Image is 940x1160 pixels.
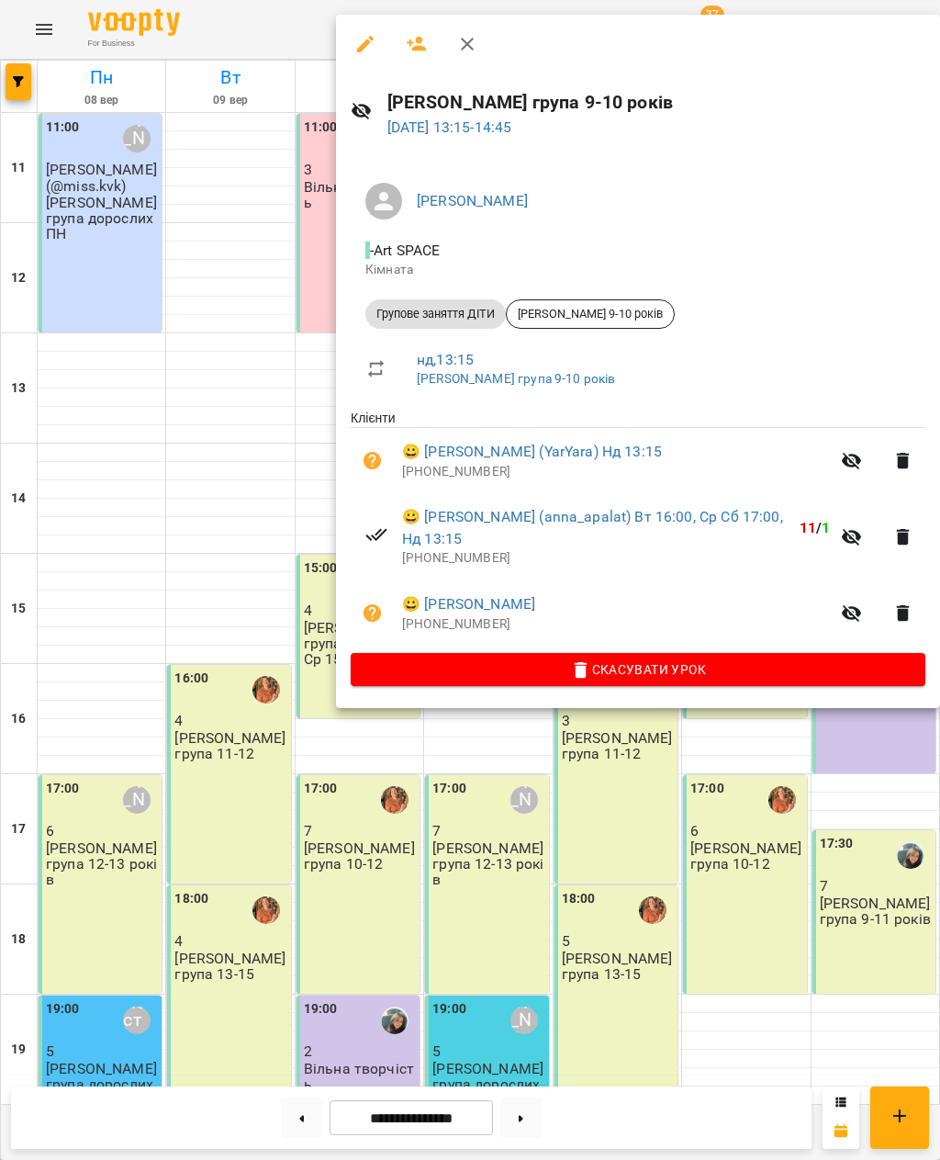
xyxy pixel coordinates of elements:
[506,299,675,329] div: [PERSON_NAME] 9-10 років
[417,371,615,386] a: [PERSON_NAME] група 9-10 років
[402,463,830,481] p: [PHONE_NUMBER]
[365,524,387,546] svg: Візит сплачено
[351,591,395,636] button: Візит ще не сплачено. Додати оплату?
[365,242,444,259] span: - Art SPACE
[402,441,662,463] a: 😀 [PERSON_NAME] (YarYara) Нд 13:15
[365,261,911,279] p: Кімната
[351,653,925,686] button: Скасувати Урок
[800,519,831,536] b: /
[417,192,528,209] a: [PERSON_NAME]
[402,549,830,568] p: [PHONE_NUMBER]
[800,519,816,536] span: 11
[387,88,925,117] h6: [PERSON_NAME] група 9-10 років
[351,439,395,483] button: Візит ще не сплачено. Додати оплату?
[402,615,830,634] p: [PHONE_NUMBER]
[507,306,674,322] span: [PERSON_NAME] 9-10 років
[351,409,925,653] ul: Клієнти
[822,519,830,536] span: 1
[387,118,512,136] a: [DATE] 13:15-14:45
[417,351,474,368] a: нд , 13:15
[365,659,911,681] span: Скасувати Урок
[365,306,506,322] span: Групове заняття ДІТИ
[402,593,535,615] a: 😀 [PERSON_NAME]
[402,506,792,549] a: 😀 [PERSON_NAME] (anna_apalat) Вт 16:00, Ср Сб 17:00, Нд 13:15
